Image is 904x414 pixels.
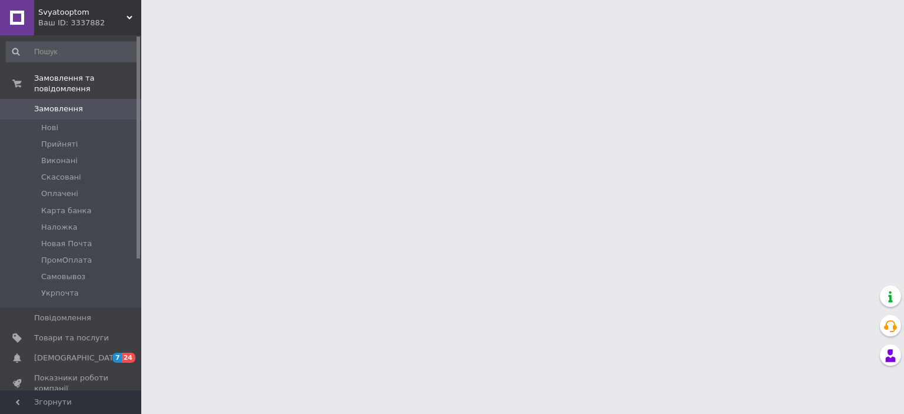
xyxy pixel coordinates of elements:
span: Товари та послуги [34,333,109,343]
span: Укрпочта [41,288,79,299]
span: Наложка [41,222,78,233]
span: Повідомлення [34,313,91,323]
span: 24 [122,353,135,363]
span: Замовлення [34,104,83,114]
span: Svyatooptom [38,7,127,18]
span: Виконані [41,155,78,166]
span: Прийняті [41,139,78,150]
span: Скасовані [41,172,81,183]
span: 7 [112,353,122,363]
span: Оплачені [41,188,78,199]
span: Показники роботи компанії [34,373,109,394]
span: Самовывоз [41,271,85,282]
span: [DEMOGRAPHIC_DATA] [34,353,121,363]
span: Карта банка [41,206,91,216]
input: Пошук [6,41,139,62]
span: Замовлення та повідомлення [34,73,141,94]
span: Нові [41,122,58,133]
span: ПромОплата [41,255,92,266]
div: Ваш ID: 3337882 [38,18,141,28]
span: Новая Почта [41,239,92,249]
